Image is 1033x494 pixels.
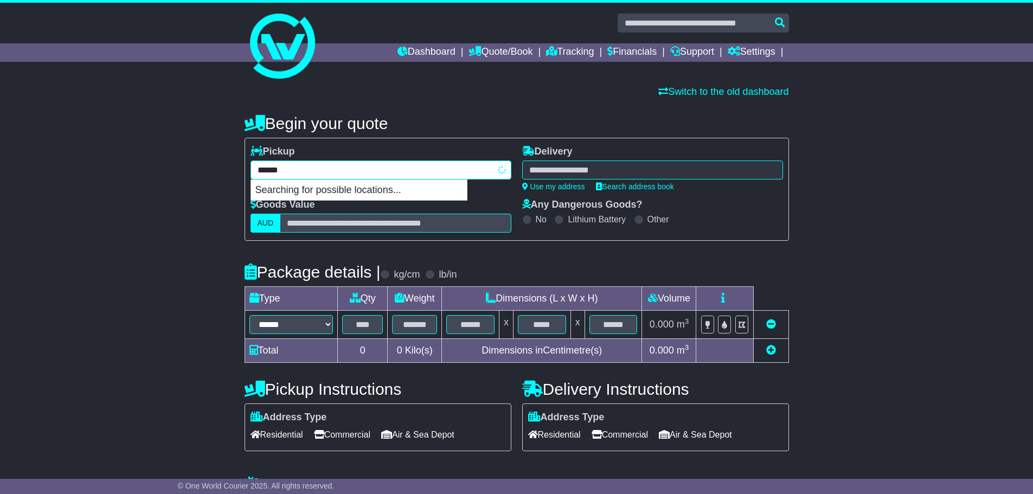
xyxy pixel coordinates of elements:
[397,345,402,356] span: 0
[245,476,789,493] h4: Warranty & Insurance
[522,380,789,398] h4: Delivery Instructions
[338,287,388,311] td: Qty
[592,426,648,443] span: Commercial
[650,345,674,356] span: 0.000
[245,114,789,132] h4: Begin your quote
[568,214,626,224] label: Lithium Battery
[650,319,674,330] span: 0.000
[388,339,442,363] td: Kilo(s)
[394,269,420,281] label: kg/cm
[251,412,327,424] label: Address Type
[685,317,689,325] sup: 3
[647,214,669,224] label: Other
[642,287,696,311] td: Volume
[251,180,467,201] p: Searching for possible locations...
[439,269,457,281] label: lb/in
[245,263,381,281] h4: Package details |
[499,311,513,339] td: x
[522,146,573,158] label: Delivery
[685,343,689,351] sup: 3
[381,426,454,443] span: Air & Sea Depot
[728,43,775,62] a: Settings
[178,482,335,490] span: © One World Courier 2025. All rights reserved.
[658,86,788,97] a: Switch to the old dashboard
[388,287,442,311] td: Weight
[245,339,338,363] td: Total
[314,426,370,443] span: Commercial
[251,146,295,158] label: Pickup
[546,43,594,62] a: Tracking
[607,43,657,62] a: Financials
[522,182,585,191] a: Use my address
[528,412,605,424] label: Address Type
[766,319,776,330] a: Remove this item
[528,426,581,443] span: Residential
[245,380,511,398] h4: Pickup Instructions
[766,345,776,356] a: Add new item
[251,161,511,179] typeahead: Please provide city
[442,287,642,311] td: Dimensions (L x W x H)
[659,426,732,443] span: Air & Sea Depot
[442,339,642,363] td: Dimensions in Centimetre(s)
[677,319,689,330] span: m
[469,43,532,62] a: Quote/Book
[522,199,643,211] label: Any Dangerous Goods?
[251,199,315,211] label: Goods Value
[570,311,585,339] td: x
[596,182,674,191] a: Search address book
[245,287,338,311] td: Type
[670,43,714,62] a: Support
[338,339,388,363] td: 0
[677,345,689,356] span: m
[251,426,303,443] span: Residential
[536,214,547,224] label: No
[397,43,455,62] a: Dashboard
[251,214,281,233] label: AUD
